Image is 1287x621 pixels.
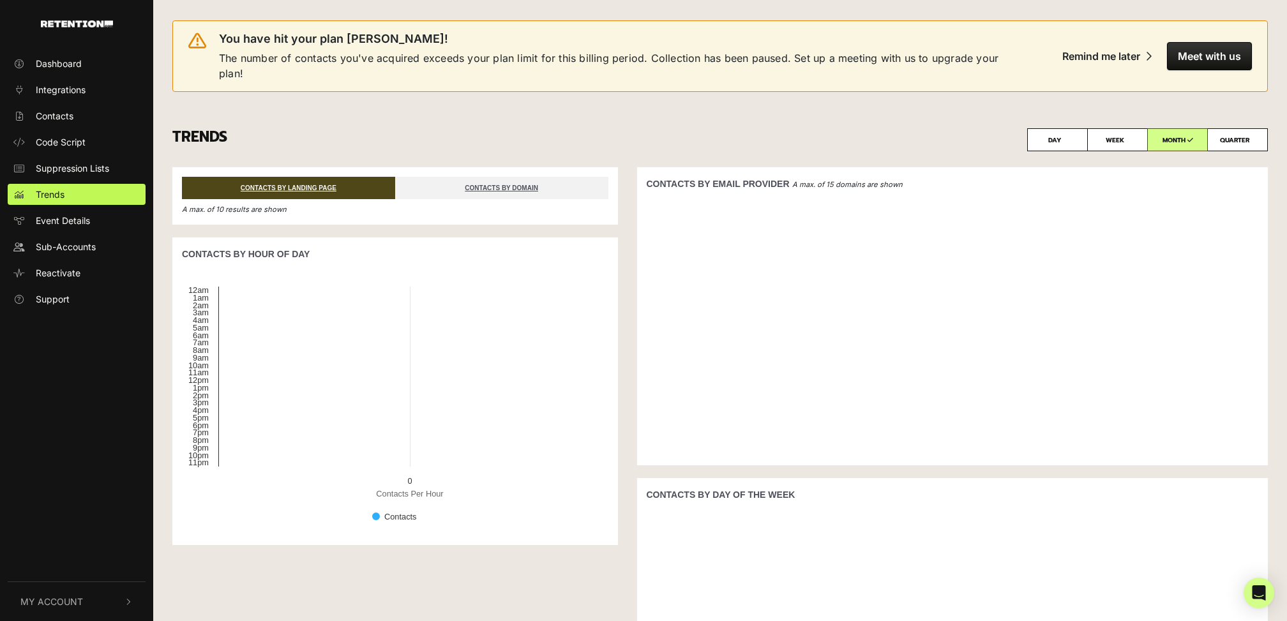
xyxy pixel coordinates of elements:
a: Integrations [8,79,146,100]
span: Trends [36,188,64,201]
text: 0 [407,476,412,486]
text: 12am [188,285,209,295]
span: Event Details [36,214,90,227]
text: 7pm [193,428,209,437]
span: Sub-Accounts [36,240,96,253]
text: 9pm [193,443,209,453]
text: 2pm [193,391,209,400]
span: Dashboard [36,57,82,70]
text: 8pm [193,435,209,445]
label: WEEK [1087,128,1148,151]
a: Sub-Accounts [8,236,146,257]
text: 6pm [193,421,209,430]
text: Contacts [384,512,417,521]
span: You have hit your plan [PERSON_NAME]! [219,31,448,47]
button: Meet with us [1167,42,1252,70]
span: Suppression Lists [36,161,109,175]
span: Integrations [36,83,86,96]
text: 11am [188,368,209,377]
label: QUARTER [1207,128,1268,151]
text: 3am [193,308,209,317]
text: 5am [193,323,209,333]
label: DAY [1027,128,1088,151]
strong: CONTACTS BY HOUR OF DAY [182,249,310,259]
a: Dashboard [8,53,146,74]
text: 12pm [188,375,209,385]
span: My Account [20,595,83,608]
span: Reactivate [36,266,80,280]
span: Support [36,292,70,306]
a: Trends [8,184,146,205]
h3: TRENDS [172,128,1268,151]
a: Contacts [8,105,146,126]
a: CONTACTS BY DOMAIN [395,177,608,199]
text: 6am [193,331,209,340]
text: 3pm [193,398,209,407]
button: Remind me later [1052,42,1162,70]
text: 10pm [188,451,209,460]
em: A max. of 15 domains are shown [792,180,903,189]
text: 5pm [193,413,209,423]
text: 10am [188,361,209,370]
a: Code Script [8,131,146,153]
a: Support [8,288,146,310]
span: Code Script [36,135,86,149]
label: MONTH [1147,128,1208,151]
a: Reactivate [8,262,146,283]
strong: CONTACTS BY DAY OF THE WEEK [647,490,795,500]
span: Contacts [36,109,73,123]
button: My Account [8,582,146,621]
text: 1pm [193,383,209,393]
text: 4am [193,315,209,325]
text: 1am [193,293,209,303]
span: The number of contacts you've acquired exceeds your plan limit for this billing period. Collectio... [219,50,1006,81]
text: 11pm [188,458,209,467]
text: 4pm [193,405,209,415]
a: CONTACTS BY LANDING PAGE [182,177,395,199]
img: Retention.com [41,20,113,27]
div: Remind me later [1062,50,1140,63]
a: Event Details [8,210,146,231]
text: 8am [193,345,209,355]
a: Suppression Lists [8,158,146,179]
em: A max. of 10 results are shown [182,205,287,214]
strong: CONTACTS BY EMAIL PROVIDER [647,179,790,189]
text: 7am [193,338,209,347]
text: 2am [193,301,209,310]
div: Open Intercom Messenger [1244,578,1274,608]
text: Contacts Per Hour [376,489,444,498]
text: 9am [193,353,209,363]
